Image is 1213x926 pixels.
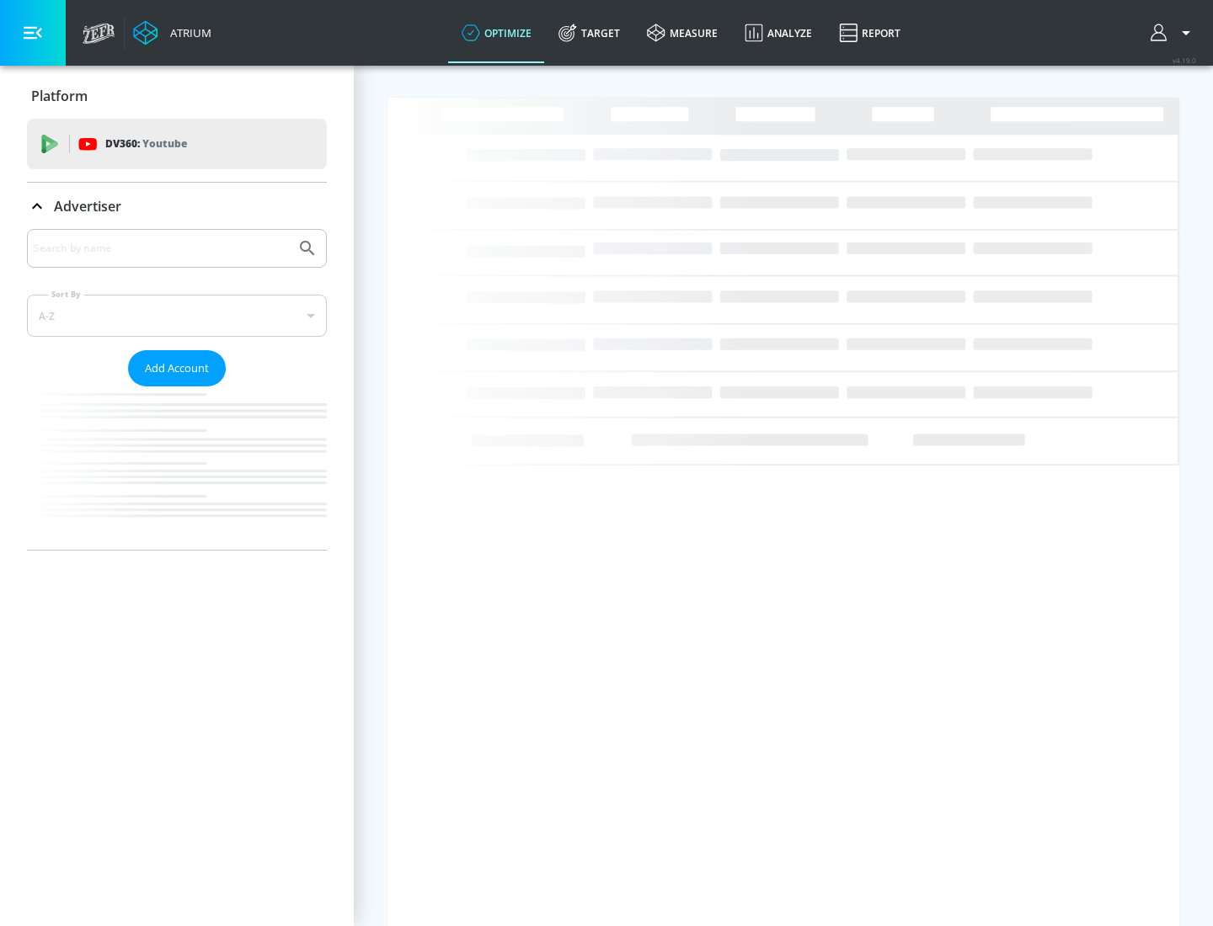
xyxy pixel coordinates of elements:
[163,25,211,40] div: Atrium
[826,3,914,63] a: Report
[27,295,327,337] div: A-Z
[145,359,209,378] span: Add Account
[731,3,826,63] a: Analyze
[105,135,187,153] p: DV360:
[27,119,327,169] div: DV360: Youtube
[133,20,211,45] a: Atrium
[448,3,545,63] a: optimize
[34,237,289,259] input: Search by name
[128,350,226,386] button: Add Account
[54,197,121,216] p: Advertiser
[27,183,327,230] div: Advertiser
[27,72,327,120] div: Platform
[1173,56,1196,65] span: v 4.19.0
[633,3,731,63] a: measure
[48,289,84,300] label: Sort By
[31,87,88,105] p: Platform
[545,3,633,63] a: Target
[27,386,327,550] nav: list of Advertiser
[142,135,187,152] p: Youtube
[27,229,327,550] div: Advertiser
